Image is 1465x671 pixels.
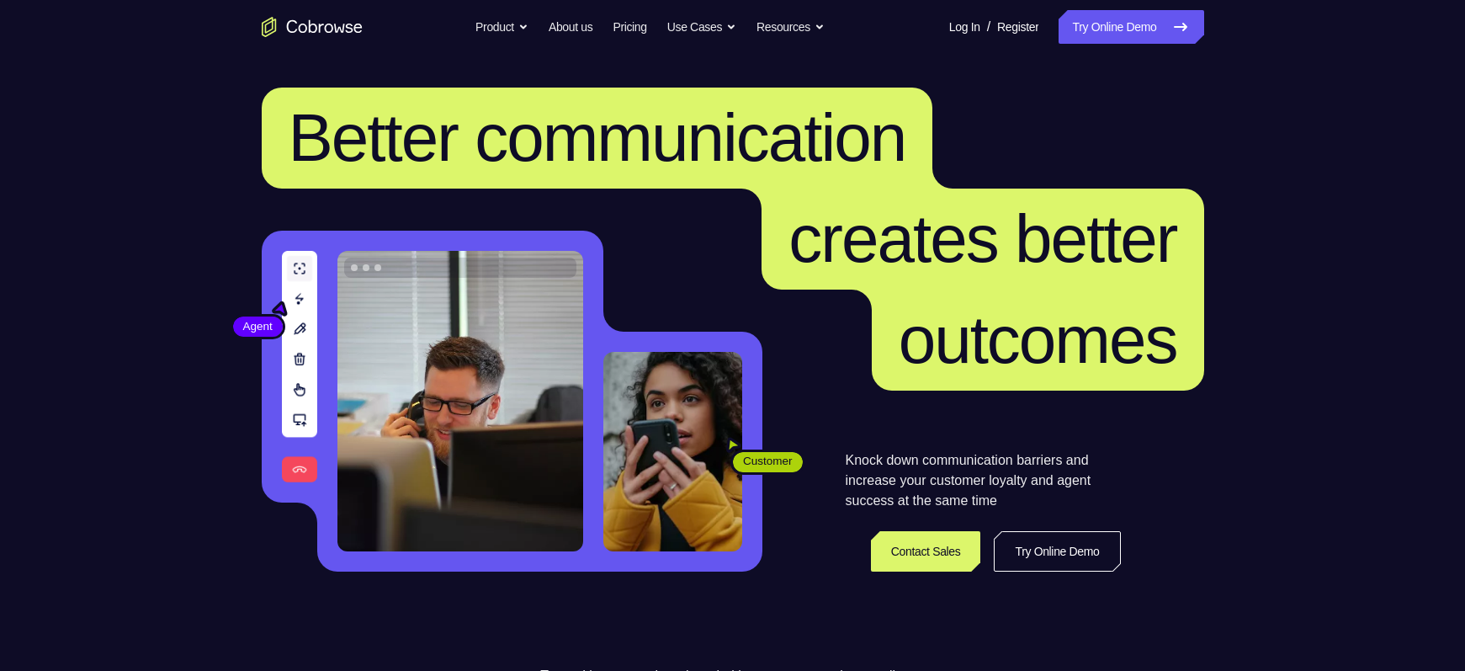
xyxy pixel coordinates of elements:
span: Better communication [289,100,906,175]
a: Try Online Demo [994,531,1120,572]
button: Resources [756,10,825,44]
button: Use Cases [667,10,736,44]
a: Register [997,10,1038,44]
p: Knock down communication barriers and increase your customer loyalty and agent success at the sam... [846,450,1121,511]
img: A customer support agent talking on the phone [337,251,583,551]
span: outcomes [899,302,1177,377]
a: Try Online Demo [1059,10,1203,44]
a: Go to the home page [262,17,363,37]
span: creates better [788,201,1176,276]
a: Contact Sales [871,531,981,572]
button: Product [475,10,528,44]
img: A customer holding their phone [603,352,742,551]
span: / [987,17,990,37]
a: Pricing [613,10,646,44]
a: Log In [949,10,980,44]
a: About us [549,10,592,44]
